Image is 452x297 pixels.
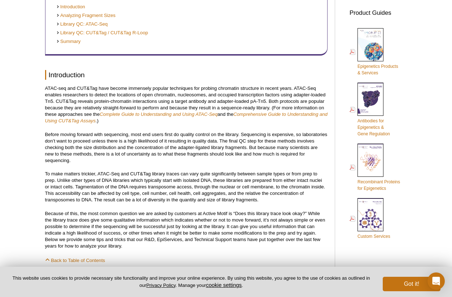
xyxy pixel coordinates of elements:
[357,234,390,239] span: Custom Services
[357,28,383,61] img: Epi_brochure_140604_cover_web_70x200
[45,85,328,124] p: ATAC-seq and CUT&Tag have become immensely popular techniques for probing chromatin structure in ...
[350,82,390,138] a: Antibodies forEpigenetics &Gene Regulation
[357,144,383,177] img: Rec_prots_140604_cover_web_70x200
[357,83,383,116] img: Abs_epi_2015_cover_web_70x200
[56,4,85,10] a: Introduction
[45,131,328,164] p: Before moving forward with sequencing, most end users first do quality control on the library. Se...
[427,272,445,290] div: Open Intercom Messenger
[350,27,398,77] a: Epigenetics Products& Services
[350,197,390,240] a: Custom Services
[357,179,400,191] span: Recombinant Proteins for Epigenetics
[350,143,400,192] a: Recombinant Proteinsfor Epigenetics
[12,275,371,289] p: This website uses cookies to provide necessary site functionality and improve your online experie...
[45,258,105,263] a: Back to Table of Contents
[56,30,148,36] a: Library QC: CUT&Tag / CUT&Tag R-Loop
[100,112,218,117] a: Complete Guide to Understanding and Using ATAC-Seq
[45,210,328,249] p: Because of this, the most common question we are asked by customers at Active Motif is “Does this...
[56,21,108,28] a: Library QC: ATAC-Seq
[56,12,116,19] a: Analyzing Fragment Sizes
[357,198,383,231] img: Custom_Services_cover
[45,70,328,80] h2: Introduction
[357,118,390,136] span: Antibodies for Epigenetics & Gene Regulation
[350,6,407,16] h3: Product Guides
[383,277,440,291] button: Got it!
[357,64,398,75] span: Epigenetics Products & Services
[206,282,242,288] button: cookie settings
[45,112,328,123] a: Comprehensive Guide to Understanding and Using CUT&Tag Assays
[56,38,81,45] a: Summary
[146,283,175,288] a: Privacy Policy
[45,171,328,203] p: To make matters trickier, ATAC-Seq and CUT&Tag library traces can vary quite significantly betwee...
